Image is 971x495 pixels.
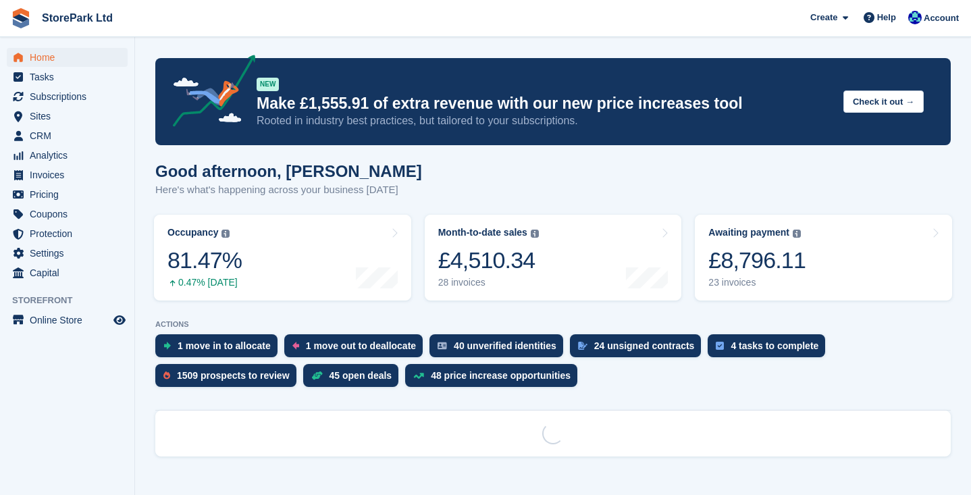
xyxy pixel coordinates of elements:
[716,342,724,350] img: task-75834270c22a3079a89374b754ae025e5fb1db73e45f91037f5363f120a921f8.svg
[155,364,303,394] a: 1509 prospects to review
[30,244,111,263] span: Settings
[7,165,128,184] a: menu
[531,230,539,238] img: icon-info-grey-7440780725fd019a000dd9b08b2336e03edf1995a4989e88bcd33f0948082b44.svg
[731,340,818,351] div: 4 tasks to complete
[30,107,111,126] span: Sites
[178,340,271,351] div: 1 move in to allocate
[438,342,447,350] img: verify_identity-adf6edd0f0f0b5bbfe63781bf79b02c33cf7c696d77639b501bdc392416b5a36.svg
[257,113,833,128] p: Rooted in industry best practices, but tailored to your subscriptions.
[708,277,806,288] div: 23 invoices
[292,342,299,350] img: move_outs_to_deallocate_icon-f764333ba52eb49d3ac5e1228854f67142a1ed5810a6f6cc68b1a99e826820c5.svg
[843,90,924,113] button: Check it out →
[161,55,256,132] img: price-adjustments-announcement-icon-8257ccfd72463d97f412b2fc003d46551f7dbcb40ab6d574587a9cd5c0d94...
[431,370,571,381] div: 48 price increase opportunities
[154,215,411,301] a: Occupancy 81.47% 0.47% [DATE]
[163,371,170,380] img: prospect-51fa495bee0391a8d652442698ab0144808aea92771e9ea1ae160a38d050c398.svg
[793,230,801,238] img: icon-info-grey-7440780725fd019a000dd9b08b2336e03edf1995a4989e88bcd33f0948082b44.svg
[155,320,951,329] p: ACTIONS
[7,87,128,106] a: menu
[708,227,789,238] div: Awaiting payment
[167,246,242,274] div: 81.47%
[7,48,128,67] a: menu
[7,185,128,204] a: menu
[810,11,837,24] span: Create
[7,68,128,86] a: menu
[12,294,134,307] span: Storefront
[177,370,290,381] div: 1509 prospects to review
[111,312,128,328] a: Preview store
[30,126,111,145] span: CRM
[155,182,422,198] p: Here's what's happening across your business [DATE]
[11,8,31,28] img: stora-icon-8386f47178a22dfd0bd8f6a31ec36ba5ce8667c1dd55bd0f319d3a0aa187defe.svg
[330,370,392,381] div: 45 open deals
[7,126,128,145] a: menu
[438,277,539,288] div: 28 invoices
[30,165,111,184] span: Invoices
[708,334,832,364] a: 4 tasks to complete
[454,340,556,351] div: 40 unverified identities
[877,11,896,24] span: Help
[311,371,323,380] img: deal-1b604bf984904fb50ccaf53a9ad4b4a5d6e5aea283cecdc64d6e3604feb123c2.svg
[30,311,111,330] span: Online Store
[7,244,128,263] a: menu
[7,311,128,330] a: menu
[570,334,708,364] a: 24 unsigned contracts
[257,78,279,91] div: NEW
[30,87,111,106] span: Subscriptions
[306,340,416,351] div: 1 move out to deallocate
[695,215,952,301] a: Awaiting payment £8,796.11 23 invoices
[924,11,959,25] span: Account
[155,334,284,364] a: 1 move in to allocate
[167,227,218,238] div: Occupancy
[163,342,171,350] img: move_ins_to_allocate_icon-fdf77a2bb77ea45bf5b3d319d69a93e2d87916cf1d5bf7949dd705db3b84f3ca.svg
[7,205,128,224] a: menu
[7,146,128,165] a: menu
[30,146,111,165] span: Analytics
[7,107,128,126] a: menu
[438,227,527,238] div: Month-to-date sales
[36,7,118,29] a: StorePark Ltd
[30,68,111,86] span: Tasks
[7,224,128,243] a: menu
[7,263,128,282] a: menu
[438,246,539,274] div: £4,510.34
[221,230,230,238] img: icon-info-grey-7440780725fd019a000dd9b08b2336e03edf1995a4989e88bcd33f0948082b44.svg
[413,373,424,379] img: price_increase_opportunities-93ffe204e8149a01c8c9dc8f82e8f89637d9d84a8eef4429ea346261dce0b2c0.svg
[30,263,111,282] span: Capital
[303,364,406,394] a: 45 open deals
[405,364,584,394] a: 48 price increase opportunities
[284,334,429,364] a: 1 move out to deallocate
[30,185,111,204] span: Pricing
[425,215,682,301] a: Month-to-date sales £4,510.34 28 invoices
[30,224,111,243] span: Protection
[167,277,242,288] div: 0.47% [DATE]
[30,205,111,224] span: Coupons
[908,11,922,24] img: Donna
[257,94,833,113] p: Make £1,555.91 of extra revenue with our new price increases tool
[594,340,695,351] div: 24 unsigned contracts
[30,48,111,67] span: Home
[708,246,806,274] div: £8,796.11
[155,162,422,180] h1: Good afternoon, [PERSON_NAME]
[429,334,570,364] a: 40 unverified identities
[578,342,587,350] img: contract_signature_icon-13c848040528278c33f63329250d36e43548de30e8caae1d1a13099fd9432cc5.svg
